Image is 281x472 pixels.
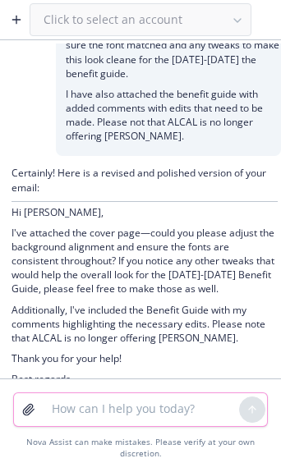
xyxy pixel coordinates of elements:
p: Best regards, [Your Name] [12,372,278,400]
p: I've attached the cover page—could you please adjust the background alignment and ensure the font... [12,226,278,296]
button: Create a new chat [3,7,30,33]
p: Thank you for your help! [12,351,278,365]
p: Additionally, I've included the Benefit Guide with my comments highlighting the necessary edits. ... [12,303,278,345]
p: Certainly! Here is a revised and polished version of your email: [12,166,278,194]
p: I have also attached the benefit guide with added comments with edits that need to be made. Pleas... [66,87,281,144]
p: I have attached a cover page if you could just align the background better as well as make sure t... [66,10,281,80]
div: Nova Assist can make mistakes. Please verify at your own discretion. [13,437,268,459]
p: Hi [PERSON_NAME], [12,205,278,219]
